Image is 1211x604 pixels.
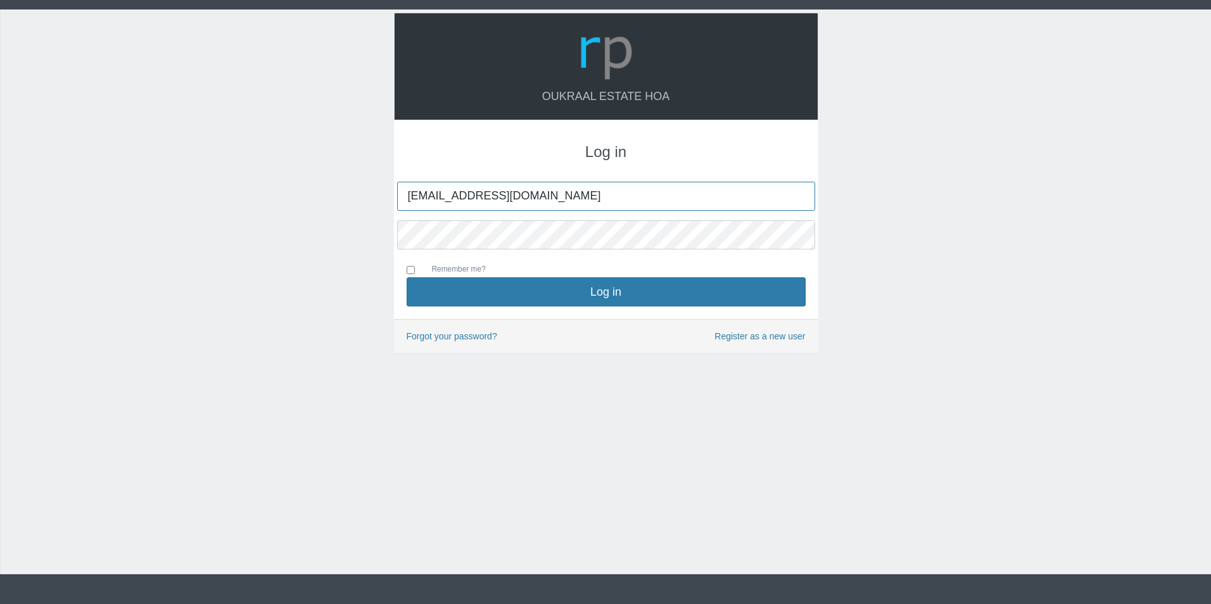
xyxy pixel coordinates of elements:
label: Remember me? [419,263,486,277]
button: Log in [407,277,806,306]
img: Logo [576,23,637,84]
input: Your Email [397,182,815,211]
h3: Log in [407,144,806,160]
input: Remember me? [407,266,415,274]
a: Forgot your password? [407,331,497,341]
a: Register as a new user [714,329,805,344]
h4: Oukraal Estate HOA [407,91,805,103]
